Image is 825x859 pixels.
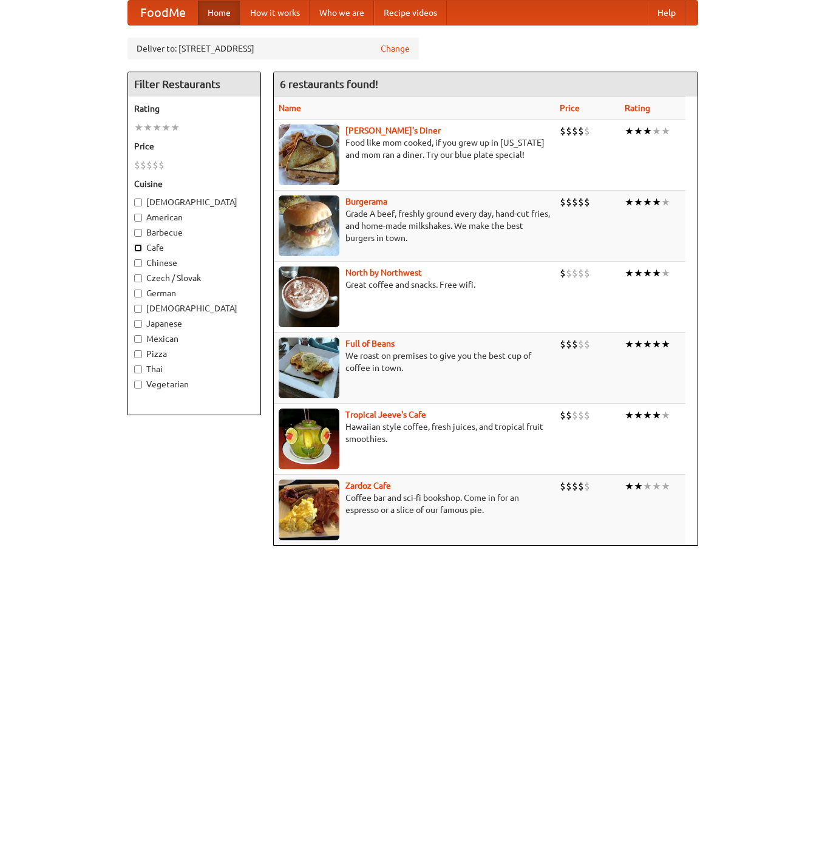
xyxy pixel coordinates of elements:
[634,195,643,209] li: ★
[152,158,158,172] li: $
[560,103,580,113] a: Price
[134,317,254,330] label: Japanese
[566,480,572,493] li: $
[661,195,670,209] li: ★
[652,409,661,422] li: ★
[652,338,661,351] li: ★
[566,195,572,209] li: $
[661,480,670,493] li: ★
[161,121,171,134] li: ★
[152,121,161,134] li: ★
[127,38,419,59] div: Deliver to: [STREET_ADDRESS]
[625,480,634,493] li: ★
[345,126,441,135] a: [PERSON_NAME]'s Diner
[578,267,584,280] li: $
[652,480,661,493] li: ★
[134,274,142,282] input: Czech / Slovak
[572,124,578,138] li: $
[652,267,661,280] li: ★
[643,480,652,493] li: ★
[134,196,254,208] label: [DEMOGRAPHIC_DATA]
[134,178,254,190] h5: Cuisine
[134,226,254,239] label: Barbecue
[134,103,254,115] h5: Rating
[572,409,578,422] li: $
[634,480,643,493] li: ★
[134,365,142,373] input: Thai
[625,124,634,138] li: ★
[134,121,143,134] li: ★
[584,195,590,209] li: $
[134,158,140,172] li: $
[240,1,310,25] a: How it works
[171,121,180,134] li: ★
[345,481,391,491] b: Zardoz Cafe
[345,339,395,348] a: Full of Beans
[652,124,661,138] li: ★
[134,335,142,343] input: Mexican
[345,197,387,206] a: Burgerama
[134,211,254,223] label: American
[643,338,652,351] li: ★
[134,381,142,389] input: Vegetarian
[584,267,590,280] li: $
[134,302,254,314] label: [DEMOGRAPHIC_DATA]
[134,363,254,375] label: Thai
[134,290,142,297] input: German
[566,267,572,280] li: $
[134,333,254,345] label: Mexican
[134,320,142,328] input: Japanese
[625,195,634,209] li: ★
[134,244,142,252] input: Cafe
[279,480,339,540] img: zardoz.jpg
[560,124,566,138] li: $
[128,1,198,25] a: FoodMe
[661,124,670,138] li: ★
[572,195,578,209] li: $
[560,338,566,351] li: $
[572,267,578,280] li: $
[634,338,643,351] li: ★
[572,480,578,493] li: $
[134,199,142,206] input: [DEMOGRAPHIC_DATA]
[625,267,634,280] li: ★
[584,409,590,422] li: $
[625,338,634,351] li: ★
[661,267,670,280] li: ★
[279,208,550,244] p: Grade A beef, freshly ground every day, hand-cut fries, and home-made milkshakes. We make the bes...
[134,214,142,222] input: American
[584,338,590,351] li: $
[310,1,374,25] a: Who we are
[146,158,152,172] li: $
[134,378,254,390] label: Vegetarian
[134,272,254,284] label: Czech / Slovak
[279,492,550,516] p: Coffee bar and sci-fi bookshop. Come in for an espresso or a slice of our famous pie.
[572,338,578,351] li: $
[560,267,566,280] li: $
[345,268,422,277] a: North by Northwest
[634,124,643,138] li: ★
[661,338,670,351] li: ★
[134,140,254,152] h5: Price
[134,229,142,237] input: Barbecue
[584,124,590,138] li: $
[560,480,566,493] li: $
[634,267,643,280] li: ★
[158,158,165,172] li: $
[279,279,550,291] p: Great coffee and snacks. Free wifi.
[134,305,142,313] input: [DEMOGRAPHIC_DATA]
[578,338,584,351] li: $
[279,409,339,469] img: jeeves.jpg
[134,350,142,358] input: Pizza
[143,121,152,134] li: ★
[140,158,146,172] li: $
[643,267,652,280] li: ★
[643,124,652,138] li: ★
[578,195,584,209] li: $
[648,1,685,25] a: Help
[279,350,550,374] p: We roast on premises to give you the best cup of coffee in town.
[279,124,339,185] img: sallys.jpg
[652,195,661,209] li: ★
